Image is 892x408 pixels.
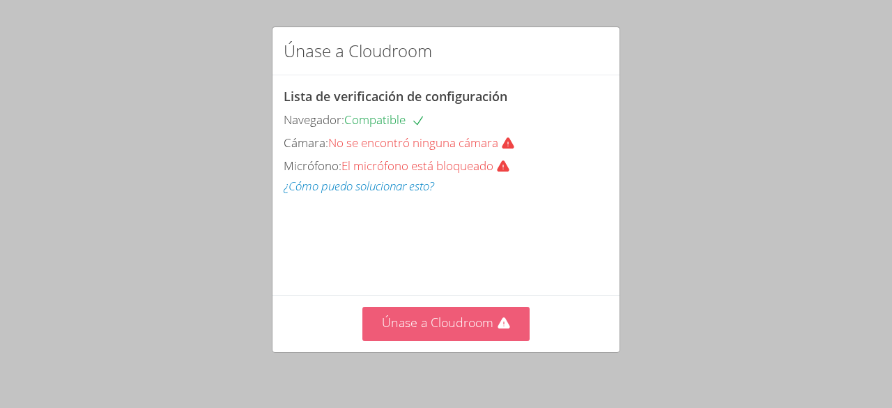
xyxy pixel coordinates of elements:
font: Navegador: [284,112,344,128]
font: Micrófono: [284,158,341,174]
font: Lista de verificación de configuración [284,88,507,105]
font: El micrófono está bloqueado [341,158,493,174]
font: Únase a Cloudroom [284,39,432,62]
button: ¿Cómo puedo solucionar esto? [284,176,434,197]
font: No se encontró ninguna cámara [328,135,498,151]
button: Únase a Cloudroom [362,307,530,341]
font: Únase a Cloudroom [382,314,493,331]
font: ¿Cómo puedo solucionar esto? [284,178,434,194]
font: Compatible [344,112,406,128]
font: Cámara: [284,135,328,151]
